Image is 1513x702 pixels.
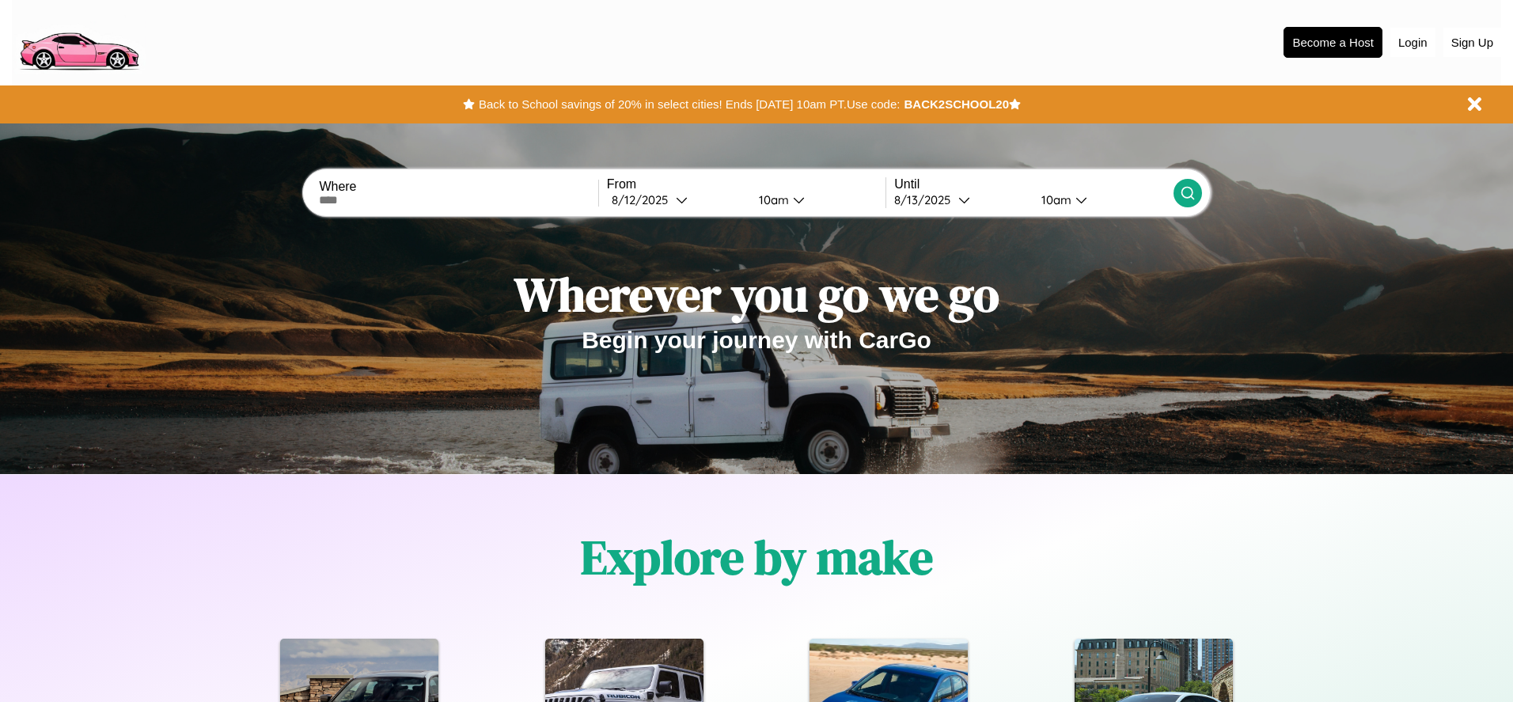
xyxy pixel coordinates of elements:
button: Back to School savings of 20% in select cities! Ends [DATE] 10am PT.Use code: [475,93,904,116]
button: Become a Host [1284,27,1382,58]
label: Where [319,180,597,194]
button: Sign Up [1443,28,1501,57]
b: BACK2SCHOOL20 [904,97,1009,111]
h1: Explore by make [581,525,933,590]
button: Login [1390,28,1435,57]
button: 10am [1029,192,1173,208]
label: Until [894,177,1173,192]
label: From [607,177,885,192]
button: 10am [746,192,885,208]
div: 10am [1033,192,1075,207]
div: 8 / 13 / 2025 [894,192,958,207]
div: 10am [751,192,793,207]
img: logo [12,8,146,74]
button: 8/12/2025 [607,192,746,208]
div: 8 / 12 / 2025 [612,192,676,207]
